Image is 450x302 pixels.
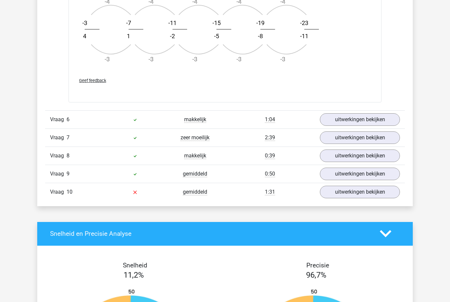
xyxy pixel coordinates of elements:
[256,20,265,27] text: -19
[258,33,263,40] text: -8
[67,189,72,195] span: 10
[265,153,275,159] span: 0:39
[124,271,144,280] span: 11,2%
[306,271,326,280] span: 96,7%
[280,56,285,63] text: -3
[126,20,131,27] text: -7
[181,135,210,141] span: zeer moeilijk
[50,152,67,160] span: Vraag
[265,171,275,178] span: 0:50
[50,170,67,178] span: Vraag
[233,262,403,269] h4: Precisie
[320,168,400,180] a: uitwerkingen bekijken
[183,171,207,178] span: gemiddeld
[67,117,70,123] span: 6
[50,134,67,142] span: Vraag
[50,188,67,196] span: Vraag
[168,20,177,27] text: -11
[237,56,241,63] text: -3
[300,20,308,27] text: -23
[214,33,219,40] text: -5
[67,153,70,159] span: 8
[320,186,400,199] a: uitwerkingen bekijken
[83,33,86,40] text: 4
[192,56,197,63] text: -3
[265,189,275,196] span: 1:31
[320,150,400,162] a: uitwerkingen bekijken
[265,117,275,123] span: 1:04
[127,33,130,40] text: 1
[170,33,175,40] text: -2
[320,114,400,126] a: uitwerkingen bekijken
[300,33,308,40] text: -11
[105,56,110,63] text: -3
[184,153,206,159] span: makkelijk
[183,189,207,196] span: gemiddeld
[67,171,70,177] span: 9
[265,135,275,141] span: 2:39
[82,20,87,27] text: -3
[320,132,400,144] a: uitwerkingen bekijken
[50,262,220,269] h4: Snelheid
[79,78,106,83] span: Geef feedback
[67,135,70,141] span: 7
[149,56,154,63] text: -3
[50,230,370,238] h4: Snelheid en Precisie Analyse
[184,117,206,123] span: makkelijk
[212,20,221,27] text: -15
[50,116,67,124] span: Vraag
